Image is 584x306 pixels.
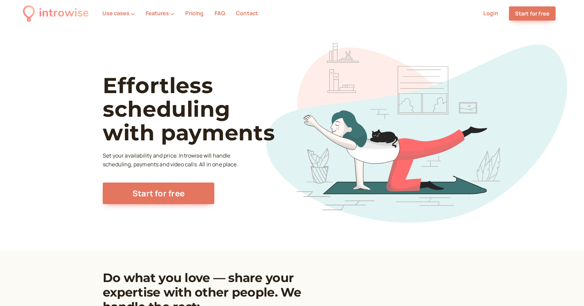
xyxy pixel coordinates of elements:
[550,274,584,306] iframe: Chat Widget
[236,9,258,17] a: Contact
[185,9,203,17] a: Pricing
[39,4,89,23] div: introwise
[215,9,225,17] a: FAQ
[483,9,498,17] a: Login
[23,4,89,23] a: introwise
[103,183,214,204] a: Start for free
[102,10,135,16] button: Use cases
[103,74,299,145] h1: Effortless scheduling with payments
[146,10,174,16] button: Features
[103,151,240,169] p: Set your availability and price. Introwise will handle scheduling, payments and video calls. All ...
[509,6,556,21] a: Start for free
